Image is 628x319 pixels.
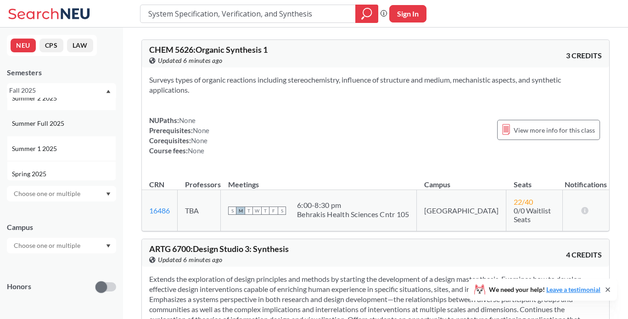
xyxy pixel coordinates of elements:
[178,170,221,190] th: Professors
[7,281,31,292] p: Honors
[389,5,426,22] button: Sign In
[361,7,372,20] svg: magnifying glass
[12,93,59,103] span: Summer 2 2025
[7,222,116,232] div: Campus
[278,207,286,215] span: S
[297,201,409,210] div: 6:00 - 8:30 pm
[147,6,349,22] input: Class, professor, course number, "phrase"
[228,207,236,215] span: S
[7,67,116,78] div: Semesters
[149,179,164,190] div: CRN
[417,190,506,231] td: [GEOGRAPHIC_DATA]
[188,146,204,155] span: None
[7,238,116,253] div: Dropdown arrow
[179,116,196,124] span: None
[106,244,111,248] svg: Dropdown arrow
[149,75,602,95] section: Surveys types of organic reactions including stereochemistry, influence of structure and medium, ...
[417,170,506,190] th: Campus
[106,90,111,93] svg: Dropdown arrow
[149,206,170,215] a: 16486
[9,240,86,251] input: Choose one or multiple
[489,286,600,293] span: We need your help!
[9,188,86,199] input: Choose one or multiple
[178,190,221,231] td: TBA
[269,207,278,215] span: F
[12,144,59,154] span: Summer 1 2025
[261,207,269,215] span: T
[12,118,66,129] span: Summer Full 2025
[506,170,562,190] th: Seats
[7,83,116,98] div: Fall 2025Dropdown arrowFall 2025Summer 2 2025Summer Full 2025Summer 1 2025Spring 2025Fall 2024Sum...
[297,210,409,219] div: Behrakis Health Sciences Cntr 105
[355,5,378,23] div: magnifying glass
[67,39,93,52] button: LAW
[39,39,63,52] button: CPS
[106,192,111,196] svg: Dropdown arrow
[514,206,551,224] span: 0/0 Waitlist Seats
[158,255,223,265] span: Updated 6 minutes ago
[158,56,223,66] span: Updated 6 minutes ago
[9,85,105,95] div: Fall 2025
[253,207,261,215] span: W
[566,50,602,61] span: 3 CREDITS
[12,169,48,179] span: Spring 2025
[546,285,600,293] a: Leave a testimonial
[514,124,595,136] span: View more info for this class
[236,207,245,215] span: M
[11,39,36,52] button: NEU
[245,207,253,215] span: T
[566,250,602,260] span: 4 CREDITS
[7,186,116,201] div: Dropdown arrow
[562,170,609,190] th: Notifications
[191,136,207,145] span: None
[221,170,417,190] th: Meetings
[193,126,209,134] span: None
[149,115,209,156] div: NUPaths: Prerequisites: Corequisites: Course fees:
[514,197,533,206] span: 22 / 40
[149,45,268,55] span: CHEM 5626 : Organic Synthesis 1
[149,244,289,254] span: ARTG 6700 : Design Studio 3: Synthesis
